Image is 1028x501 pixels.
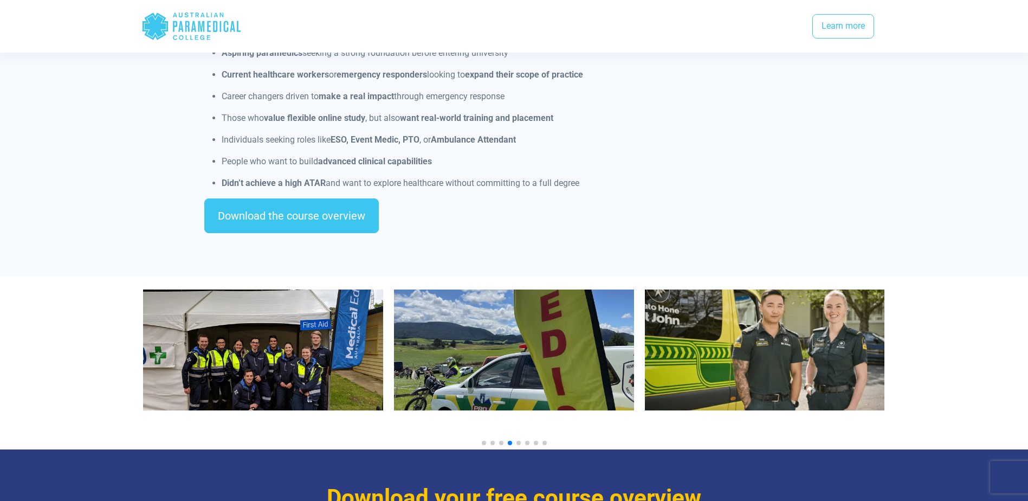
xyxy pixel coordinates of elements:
strong: expand their scope of practice [465,69,583,80]
span: Go to slide 6 [525,441,529,445]
span: Go to slide 1 [482,441,486,445]
span: Go to slide 2 [490,441,495,445]
span: Go to slide 3 [499,441,503,445]
strong: make a real impact [319,91,394,101]
div: 4 / 10 [143,290,383,428]
p: People who want to build [222,155,824,168]
strong: value flexible online study [264,113,365,123]
div: 6 / 10 [645,290,885,428]
img: MEA group photo. Image: MEA, 2023 [143,290,383,410]
p: Those who , but also [222,112,824,125]
p: and want to explore healthcare without committing to a full degree [222,177,824,190]
p: Individuals seeking roles like , or [222,133,824,146]
strong: Ambulance Attendant [431,134,516,145]
strong: emergency responders [337,69,427,80]
p: or looking to [222,68,824,81]
strong: Current healthcare workers [222,69,329,80]
span: Go to slide 7 [534,441,538,445]
span: Go to slide 8 [542,441,547,445]
strong: Didn’t achieve a high ATAR [222,178,326,188]
img: Image [394,290,634,410]
strong: Aspiring paramedics [222,48,302,58]
strong: ESO, Event Medic, PTO [331,134,419,145]
p: Career changers driven to through emergency response [222,90,824,103]
p: seeking a strong foundation before entering university [222,47,824,60]
img: Image [645,290,885,410]
a: Learn more [812,14,874,39]
div: Australian Paramedical College [141,9,242,44]
strong: want real-world training and placement [400,113,553,123]
span: Go to slide 5 [516,441,521,445]
div: 5 / 10 [394,290,634,428]
strong: advanced clinical capabilities [318,156,432,166]
a: Download the course overview [204,198,379,233]
span: Go to slide 4 [508,441,512,445]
